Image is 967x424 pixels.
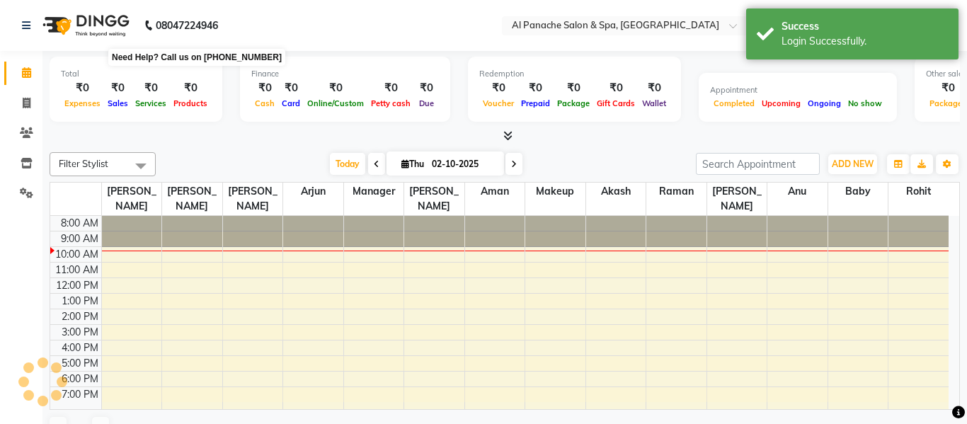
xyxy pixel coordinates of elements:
[404,183,464,215] span: [PERSON_NAME]
[639,80,670,96] div: ₹0
[479,98,517,108] span: Voucher
[428,154,498,175] input: 2025-10-02
[251,80,278,96] div: ₹0
[251,98,278,108] span: Cash
[767,183,828,200] span: Anu
[465,183,525,200] span: Aman
[782,34,948,49] div: Login Successfully.
[525,183,585,200] span: Makeup
[832,159,874,169] span: ADD NEW
[132,98,170,108] span: Services
[517,98,554,108] span: Prepaid
[132,80,170,96] div: ₹0
[845,98,886,108] span: No show
[162,183,222,215] span: [PERSON_NAME]
[170,98,211,108] span: Products
[58,231,101,246] div: 9:00 AM
[156,6,218,45] b: 08047224946
[278,80,304,96] div: ₹0
[758,98,804,108] span: Upcoming
[61,98,104,108] span: Expenses
[639,98,670,108] span: Wallet
[367,98,414,108] span: Petty cash
[696,153,820,175] input: Search Appointment
[828,154,877,174] button: ADD NEW
[59,356,101,371] div: 5:00 PM
[710,84,886,96] div: Appointment
[330,153,365,175] span: Today
[554,98,593,108] span: Package
[304,80,367,96] div: ₹0
[58,216,101,231] div: 8:00 AM
[554,80,593,96] div: ₹0
[251,68,439,80] div: Finance
[61,80,104,96] div: ₹0
[593,80,639,96] div: ₹0
[593,98,639,108] span: Gift Cards
[283,183,343,200] span: Arjun
[61,68,211,80] div: Total
[646,183,706,200] span: Raman
[304,98,367,108] span: Online/Custom
[59,294,101,309] div: 1:00 PM
[479,68,670,80] div: Redemption
[59,387,101,402] div: 7:00 PM
[804,98,845,108] span: Ongoing
[586,183,646,200] span: Akash
[104,98,132,108] span: Sales
[59,372,101,386] div: 6:00 PM
[59,309,101,324] div: 2:00 PM
[52,263,101,277] div: 11:00 AM
[416,98,437,108] span: Due
[278,98,304,108] span: Card
[104,80,132,96] div: ₹0
[53,278,101,293] div: 12:00 PM
[707,183,767,215] span: [PERSON_NAME]
[888,183,949,200] span: Rohit
[59,158,108,169] span: Filter Stylist
[367,80,414,96] div: ₹0
[710,98,758,108] span: Completed
[170,80,211,96] div: ₹0
[102,183,162,215] span: [PERSON_NAME]
[479,80,517,96] div: ₹0
[223,183,283,215] span: [PERSON_NAME]
[828,183,888,200] span: Baby
[782,19,948,34] div: Success
[59,325,101,340] div: 3:00 PM
[36,6,133,45] img: logo
[344,183,404,200] span: Manager
[398,159,428,169] span: Thu
[414,80,439,96] div: ₹0
[59,340,101,355] div: 4:00 PM
[517,80,554,96] div: ₹0
[52,247,101,262] div: 10:00 AM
